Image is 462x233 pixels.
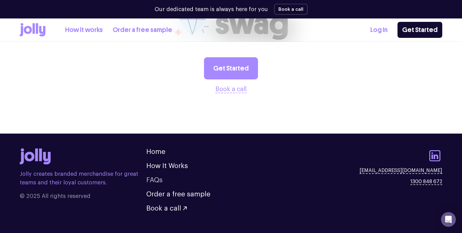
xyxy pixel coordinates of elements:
a: How It Works [146,163,188,169]
a: Get Started [204,57,258,79]
p: Jolly creates branded merchandise for great teams and their loyal customers. [20,170,146,187]
a: How it works [65,25,103,35]
a: Order a free sample [113,25,172,35]
span: © 2025 All rights reserved [20,192,146,200]
span: Book a call [146,205,181,212]
a: Get Started [397,22,442,38]
a: Log In [370,25,388,35]
a: [EMAIL_ADDRESS][DOMAIN_NAME] [360,167,442,174]
a: FAQs [146,177,163,183]
p: Our dedicated team is always here for you [155,5,268,14]
div: Open Intercom Messenger [441,212,456,227]
button: Book a call [274,4,308,15]
button: Book a call [146,205,187,212]
a: Home [146,148,165,155]
a: Order a free sample [146,191,210,198]
a: 1300 848 672 [410,178,442,185]
button: Book a call [215,84,247,94]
